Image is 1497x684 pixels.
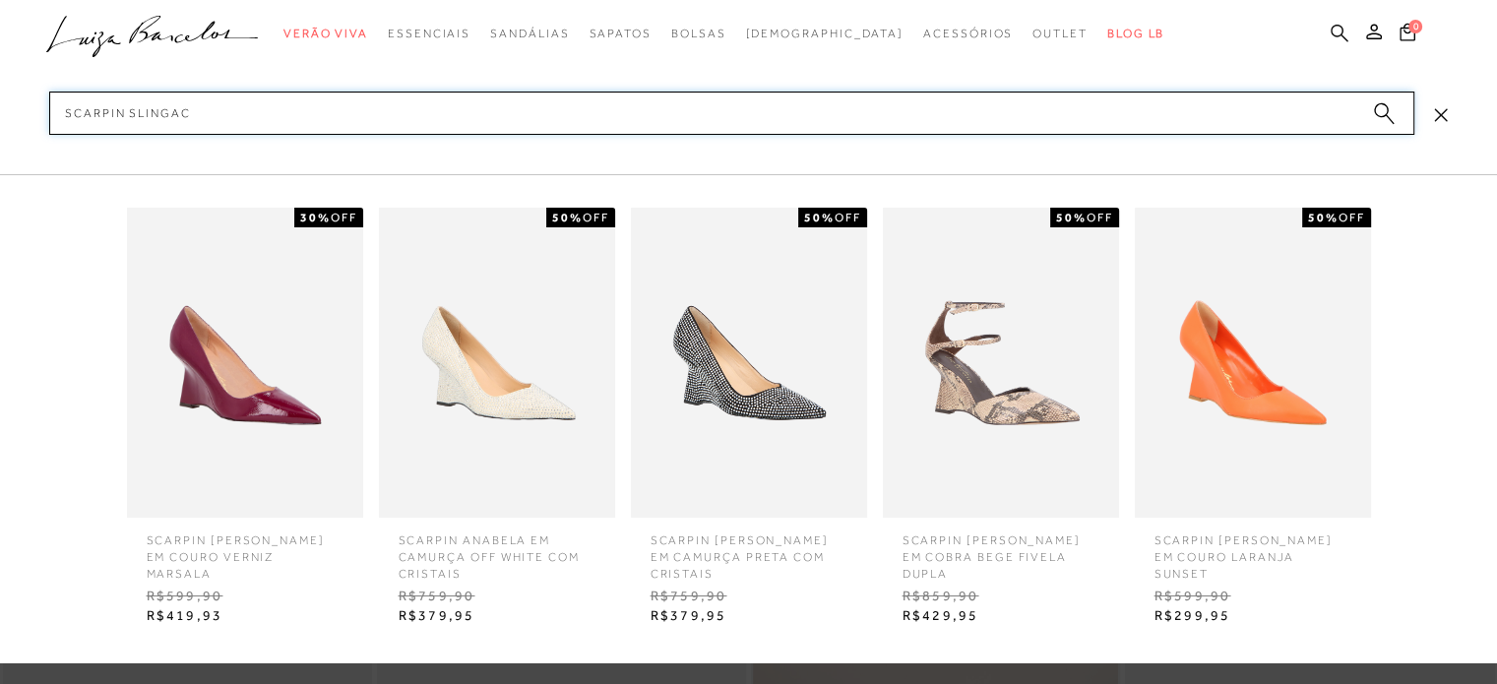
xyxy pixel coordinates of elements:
span: Sapatos [589,27,651,40]
span: BLOG LB [1107,27,1164,40]
span: R$419,93 [132,601,358,631]
a: BLOG LB [1107,16,1164,52]
span: R$379,95 [636,601,862,631]
span: 0 [1408,20,1422,33]
img: SCARPIN ANABELA EM CAMURÇA PRETA COM CRISTAIS [631,208,867,518]
span: Bolsas [671,27,726,40]
img: SCARPIN ANABELA EM COURO VERNIZ MARSALA [127,208,363,518]
span: R$599,90 [132,582,358,611]
span: SCARPIN ANABELA EM CAMURÇA OFF WHITE COM CRISTAIS [384,518,610,582]
a: categoryNavScreenReaderText [283,16,368,52]
a: noSubCategoriesText [745,16,904,52]
a: SCARPIN ANABELA EM CAMURÇA PRETA COM CRISTAIS 50%OFF SCARPIN [PERSON_NAME] EM CAMURÇA PRETA COM C... [626,208,872,631]
span: SCARPIN [PERSON_NAME] EM COURO VERNIZ MARSALA [132,518,358,582]
strong: 50% [804,211,835,224]
span: SCARPIN [PERSON_NAME] EM CAMURÇA PRETA COM CRISTAIS [636,518,862,582]
a: categoryNavScreenReaderText [490,16,569,52]
span: R$859,90 [888,582,1114,611]
strong: 50% [1056,211,1087,224]
span: OFF [1087,211,1113,224]
span: Verão Viva [283,27,368,40]
a: SCARPIN ANABELA EM COURO LARANJA SUNSET 50%OFF SCARPIN [PERSON_NAME] EM COURO LARANJA SUNSET R$59... [1130,208,1376,631]
span: SCARPIN [PERSON_NAME] EM COURO LARANJA SUNSET [1140,518,1366,582]
span: OFF [835,211,861,224]
span: OFF [583,211,609,224]
a: SCARPIN ANABELA EM CAMURÇA OFF WHITE COM CRISTAIS 50%OFF SCARPIN ANABELA EM CAMURÇA OFF WHITE COM... [374,208,620,631]
a: SCARPIN ANABELA EM COBRA BEGE FIVELA DUPLA 50%OFF SCARPIN [PERSON_NAME] EM COBRA BEGE FIVELA DUPL... [878,208,1124,631]
span: R$599,90 [1140,582,1366,611]
strong: 50% [1308,211,1339,224]
strong: 30% [300,211,331,224]
img: SCARPIN ANABELA EM COBRA BEGE FIVELA DUPLA [883,208,1119,518]
a: categoryNavScreenReaderText [1032,16,1088,52]
span: Acessórios [923,27,1013,40]
span: [DEMOGRAPHIC_DATA] [745,27,904,40]
a: SCARPIN ANABELA EM COURO VERNIZ MARSALA 30%OFF SCARPIN [PERSON_NAME] EM COURO VERNIZ MARSALA R$59... [122,208,368,631]
a: categoryNavScreenReaderText [923,16,1013,52]
span: Sandálias [490,27,569,40]
a: categoryNavScreenReaderText [589,16,651,52]
span: Essenciais [388,27,470,40]
span: R$379,95 [384,601,610,631]
button: 0 [1394,22,1421,48]
a: categoryNavScreenReaderText [671,16,726,52]
span: R$429,95 [888,601,1114,631]
span: OFF [1339,211,1365,224]
span: R$759,90 [636,582,862,611]
span: SCARPIN [PERSON_NAME] EM COBRA BEGE FIVELA DUPLA [888,518,1114,582]
img: SCARPIN ANABELA EM COURO LARANJA SUNSET [1135,208,1371,518]
img: SCARPIN ANABELA EM CAMURÇA OFF WHITE COM CRISTAIS [379,208,615,518]
strong: 50% [552,211,583,224]
input: Buscar. [49,92,1414,135]
span: Outlet [1032,27,1088,40]
span: R$299,95 [1140,601,1366,631]
span: R$759,90 [384,582,610,611]
a: categoryNavScreenReaderText [388,16,470,52]
span: OFF [331,211,357,224]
